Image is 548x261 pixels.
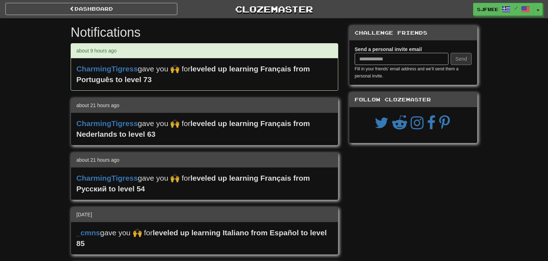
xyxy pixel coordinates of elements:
[71,222,338,254] div: gave you 🙌 for
[76,174,138,182] a: CharmingTigress
[349,26,477,40] div: Challenge Friends
[355,46,422,52] strong: Send a personal invite email
[76,229,327,247] strong: leveled up learning Italiano from Español to level 85
[514,6,518,11] span: /
[76,65,138,73] a: CharmingTigress
[451,53,472,65] button: Send
[76,65,310,84] strong: leveled up learning Français from Português to level 73
[349,92,477,107] div: Follow Clozemaster
[71,44,338,58] div: about 9 hours ago
[71,58,338,90] div: gave you 🙌 for
[5,3,177,15] a: Dashboard
[71,207,338,222] div: [DATE]
[76,174,310,193] strong: leveled up learning Français from Русский to level 54
[477,6,498,12] span: sjfree
[71,153,338,167] div: about 21 hours ago
[71,25,338,40] h1: Notifications
[71,113,338,145] div: gave you 🙌 for
[71,98,338,113] div: about 21 hours ago
[71,167,338,200] div: gave you 🙌 for
[76,119,310,138] strong: leveled up learning Français from Nederlands to level 63
[355,66,458,79] small: Fill in your friends’ email address and we’ll send them a personal invite.
[76,119,138,127] a: CharmingTigress
[473,3,534,16] a: sjfree /
[76,229,100,237] a: _cmns
[188,3,360,15] a: Clozemaster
